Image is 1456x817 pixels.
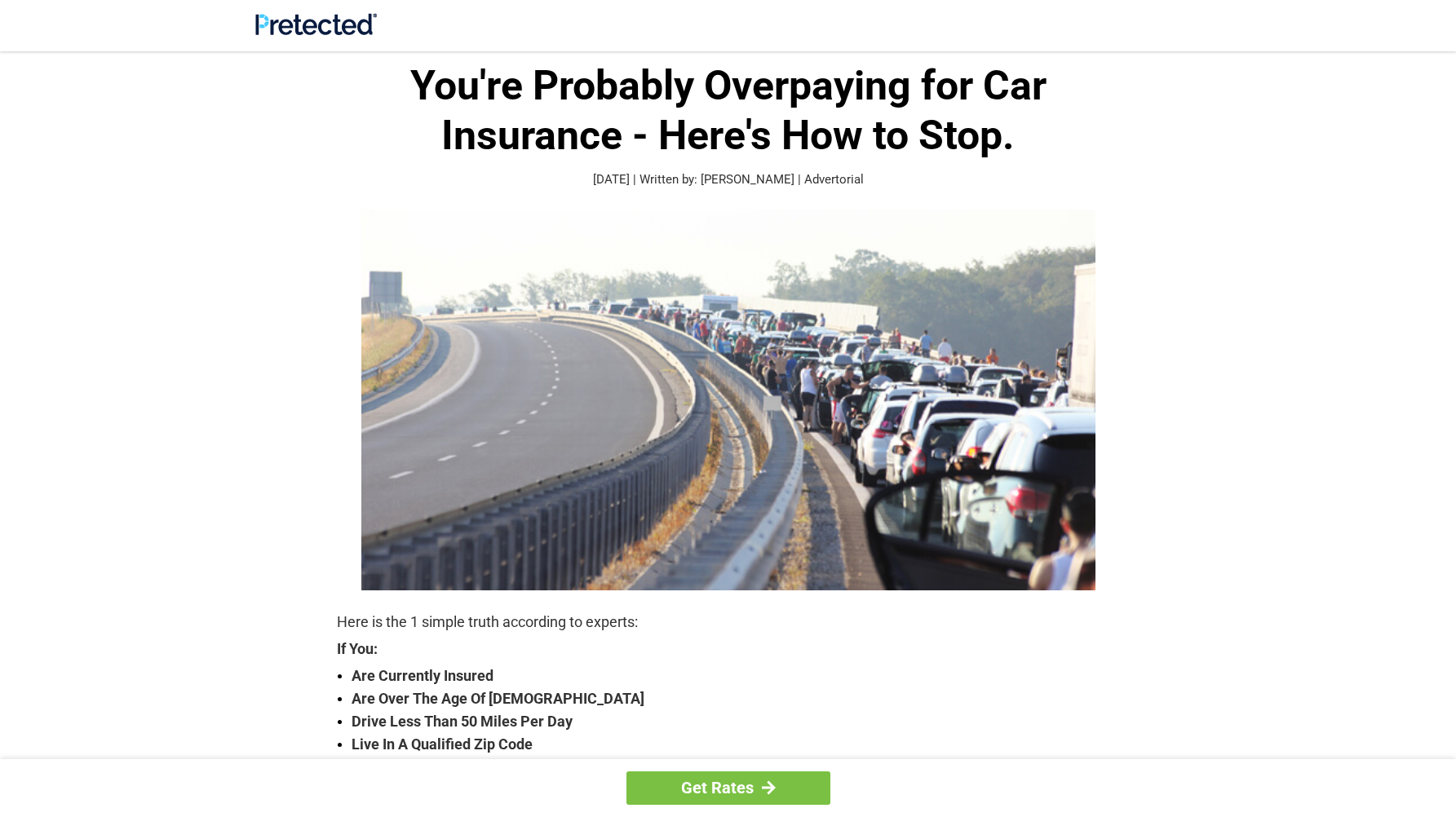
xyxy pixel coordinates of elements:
[255,13,377,35] img: Site Logo
[337,642,1120,656] strong: If You:
[352,665,1120,687] strong: Are Currently Insured
[626,771,830,805] a: Get Rates
[255,23,377,38] a: Site Logo
[337,61,1120,161] h1: You're Probably Overpaying for Car Insurance - Here's How to Stop.
[352,687,1120,710] strong: Are Over The Age Of [DEMOGRAPHIC_DATA]
[352,710,1120,733] strong: Drive Less Than 50 Miles Per Day
[337,170,1120,189] p: [DATE] | Written by: [PERSON_NAME] | Advertorial
[352,733,1120,756] strong: Live In A Qualified Zip Code
[337,611,1120,634] p: Here is the 1 simple truth according to experts:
